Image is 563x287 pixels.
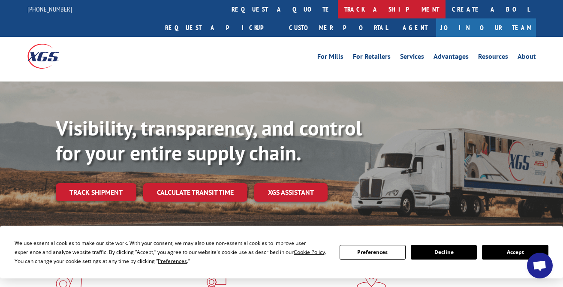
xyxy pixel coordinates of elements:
button: Accept [482,245,548,260]
a: Join Our Team [436,18,536,37]
a: Customer Portal [283,18,394,37]
a: Calculate transit time [143,183,247,202]
button: Preferences [340,245,406,260]
a: [PHONE_NUMBER] [27,5,72,13]
a: Services [400,53,424,63]
a: For Mills [317,53,343,63]
a: Agent [394,18,436,37]
b: Visibility, transparency, and control for your entire supply chain. [56,115,362,166]
a: About [518,53,536,63]
span: Cookie Policy [294,248,325,256]
a: For Retailers [353,53,391,63]
a: Resources [478,53,508,63]
a: Track shipment [56,183,136,201]
span: Preferences [158,257,187,265]
div: Open chat [527,253,553,278]
a: Request a pickup [159,18,283,37]
div: We use essential cookies to make our site work. With your consent, we may also use non-essential ... [15,239,329,266]
button: Decline [411,245,477,260]
a: Advantages [434,53,469,63]
a: XGS ASSISTANT [254,183,328,202]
